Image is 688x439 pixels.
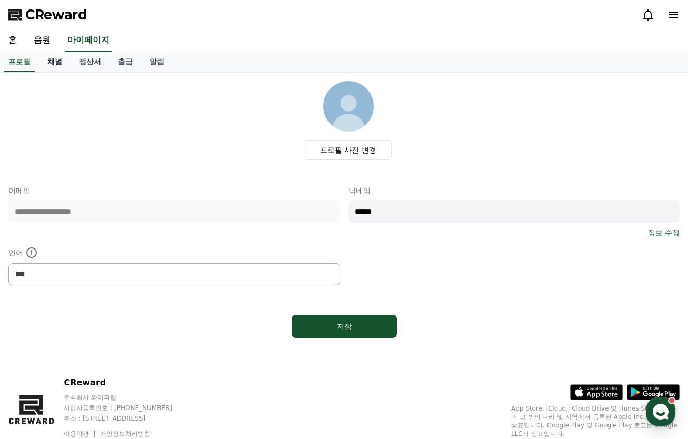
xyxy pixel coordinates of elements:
[96,350,109,358] span: 대화
[64,393,192,402] p: 주식회사 와이피랩
[64,376,192,389] p: CReward
[64,404,192,412] p: 사업자등록번호 : [PHONE_NUMBER]
[39,52,71,72] a: 채널
[8,246,340,259] p: 언어
[648,227,680,238] a: 정보 수정
[64,430,97,437] a: 이용약관
[69,334,136,360] a: 대화
[3,334,69,360] a: 홈
[8,6,87,23] a: CReward
[292,315,397,338] button: 저장
[25,6,87,23] span: CReward
[163,350,175,358] span: 설정
[305,140,392,160] label: 프로필 사진 변경
[323,81,374,132] img: profile_image
[33,350,39,358] span: 홈
[141,52,173,72] a: 알림
[136,334,202,360] a: 설정
[71,52,109,72] a: 정산서
[348,185,680,196] p: 닉네임
[313,321,376,332] div: 저장
[65,29,112,52] a: 마이페이지
[109,52,141,72] a: 출금
[511,404,680,438] p: App Store, iCloud, iCloud Drive 및 iTunes Store는 미국과 그 밖의 나라 및 지역에서 등록된 Apple Inc.의 서비스 상표입니다. Goo...
[8,185,340,196] p: 이메일
[64,414,192,423] p: 주소 : [STREET_ADDRESS]
[25,29,59,52] a: 음원
[100,430,151,437] a: 개인정보처리방침
[4,52,35,72] a: 프로필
